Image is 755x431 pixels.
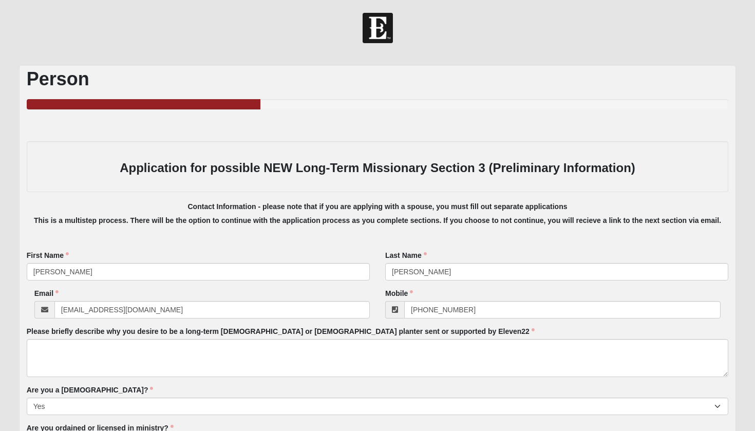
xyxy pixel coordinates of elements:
h5: This is a multistep process. There will be the option to continue with the application process as... [27,216,729,225]
img: Church of Eleven22 Logo [363,13,393,43]
label: Email [34,288,59,298]
label: First Name [27,250,69,260]
label: Last Name [385,250,427,260]
h5: Contact Information - please note that if you are applying with a spouse, you must fill out separ... [27,202,729,211]
h3: Application for possible NEW Long-Term Missionary Section 3 (Preliminary Information) [37,161,719,176]
label: Are you a [DEMOGRAPHIC_DATA]? [27,385,154,395]
label: Please briefly describe why you desire to be a long-term [DEMOGRAPHIC_DATA] or [DEMOGRAPHIC_DATA]... [27,326,535,336]
h1: Person [27,68,729,90]
label: Mobile [385,288,413,298]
